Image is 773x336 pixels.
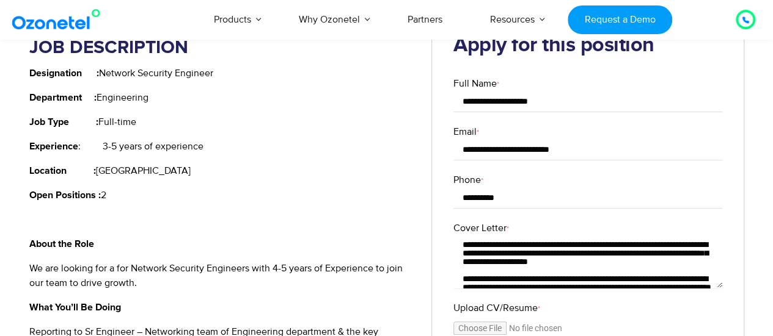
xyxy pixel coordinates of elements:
[453,301,722,315] label: Upload CV/Resume
[29,68,99,78] strong: Designation :
[453,124,722,139] label: Email
[29,93,97,102] strong: Department :
[29,139,414,154] p: : 3-5 years of experience
[29,141,78,151] strong: Experience
[29,190,101,200] strong: Open Positions :
[453,221,722,235] label: Cover Letter
[29,117,98,127] strong: Job Type :
[453,34,722,58] h2: Apply for this position
[29,163,414,178] p: [GEOGRAPHIC_DATA]
[29,115,414,129] p: Full-time
[29,66,414,80] p: Network Security Engineer
[29,188,414,202] p: 2
[29,261,414,290] p: We are looking for a for Network Security Engineers with 4-5 years of Experience to join our team...
[453,173,722,187] label: Phone
[29,239,94,249] strong: About the Role
[29,90,414,105] p: Engineering
[568,5,672,34] a: Request a Demo
[453,76,722,91] label: Full Name
[29,166,96,176] strong: Location :
[29,302,121,312] strong: What You’ll Be Doing
[29,38,188,57] strong: JOB DESCRIPTION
